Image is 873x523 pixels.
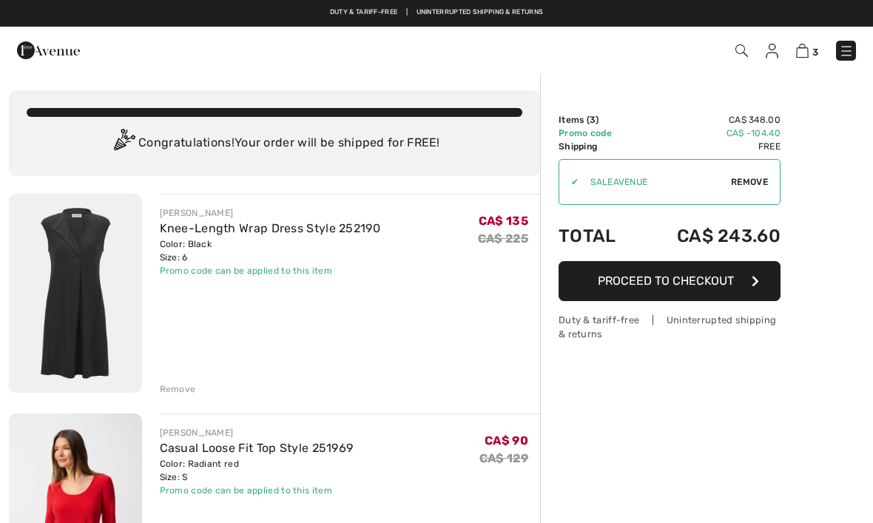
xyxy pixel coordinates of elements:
div: Color: Black Size: 6 [160,237,381,264]
img: Knee-Length Wrap Dress Style 252190 [9,194,142,393]
a: Knee-Length Wrap Dress Style 252190 [160,221,381,235]
div: Remove [160,382,196,396]
td: CA$ 243.60 [638,211,781,261]
span: CA$ 135 [479,214,528,228]
td: Promo code [559,126,638,140]
a: 3 [796,41,818,59]
div: ✔ [559,175,579,189]
div: [PERSON_NAME] [160,426,354,439]
button: Proceed to Checkout [559,261,781,301]
img: 1ère Avenue [17,36,80,65]
div: Promo code can be applied to this item [160,264,381,277]
img: My Info [766,44,778,58]
span: Remove [731,175,768,189]
span: Proceed to Checkout [598,274,734,288]
td: Shipping [559,140,638,153]
img: Menu [839,44,854,58]
div: Promo code can be applied to this item [160,484,354,497]
div: [PERSON_NAME] [160,206,381,220]
input: Promo code [579,160,731,204]
div: Color: Radiant red Size: S [160,457,354,484]
a: 1ère Avenue [17,42,80,56]
span: CA$ 90 [485,433,528,448]
img: Shopping Bag [796,44,809,58]
img: Search [735,44,748,57]
div: Duty & tariff-free | Uninterrupted shipping & returns [559,313,781,341]
div: Congratulations! Your order will be shipped for FREE! [27,129,522,158]
td: Items ( ) [559,113,638,126]
a: Casual Loose Fit Top Style 251969 [160,441,354,455]
td: Free [638,140,781,153]
td: CA$ -104.40 [638,126,781,140]
span: 3 [590,115,596,125]
td: CA$ 348.00 [638,113,781,126]
img: Congratulation2.svg [109,129,138,158]
span: 3 [812,47,818,58]
s: CA$ 129 [479,451,528,465]
td: Total [559,211,638,261]
s: CA$ 225 [478,232,528,246]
